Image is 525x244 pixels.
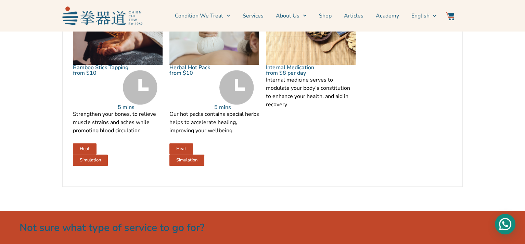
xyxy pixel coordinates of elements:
img: Time Grey [123,70,157,105]
a: Shop [319,7,332,24]
a: Bamboo Stick Tapping [73,64,129,71]
a: Academy [376,7,399,24]
a: Simulation [169,155,204,166]
p: from $8 per day [266,70,311,76]
img: Time Grey [219,70,254,105]
span: Simulation [176,158,197,162]
span: English [411,12,429,20]
span: Simulation [80,158,101,162]
p: Our hot packs contains special herbs helps to accelerate healing, improving your wellbeing [169,110,259,135]
span: Heat [80,147,90,151]
p: Strengthen your bones, to relieve muscle strains and aches while promoting blood circulation [73,110,163,135]
span: Heat [176,147,186,151]
a: Herbal Hot Pack [169,64,210,71]
a: English [411,7,436,24]
a: Heat [73,143,97,155]
a: Condition We Treat [175,7,230,24]
a: Internal Medication [266,64,314,71]
p: Internal medicine serves to modulate your body’s constitution to enhance your health, and aid in ... [266,76,356,109]
a: Heat [169,143,193,155]
a: About Us [276,7,307,24]
h2: Not sure what type of service to go for? [20,221,505,234]
p: from $10 [73,70,118,76]
nav: Menu [146,7,437,24]
p: 5 mins [214,105,259,110]
img: Website Icon-03 [446,12,454,20]
a: Simulation [73,155,108,166]
a: Articles [344,7,363,24]
a: Services [243,7,264,24]
p: from $10 [169,70,214,76]
p: 5 mins [118,105,163,110]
